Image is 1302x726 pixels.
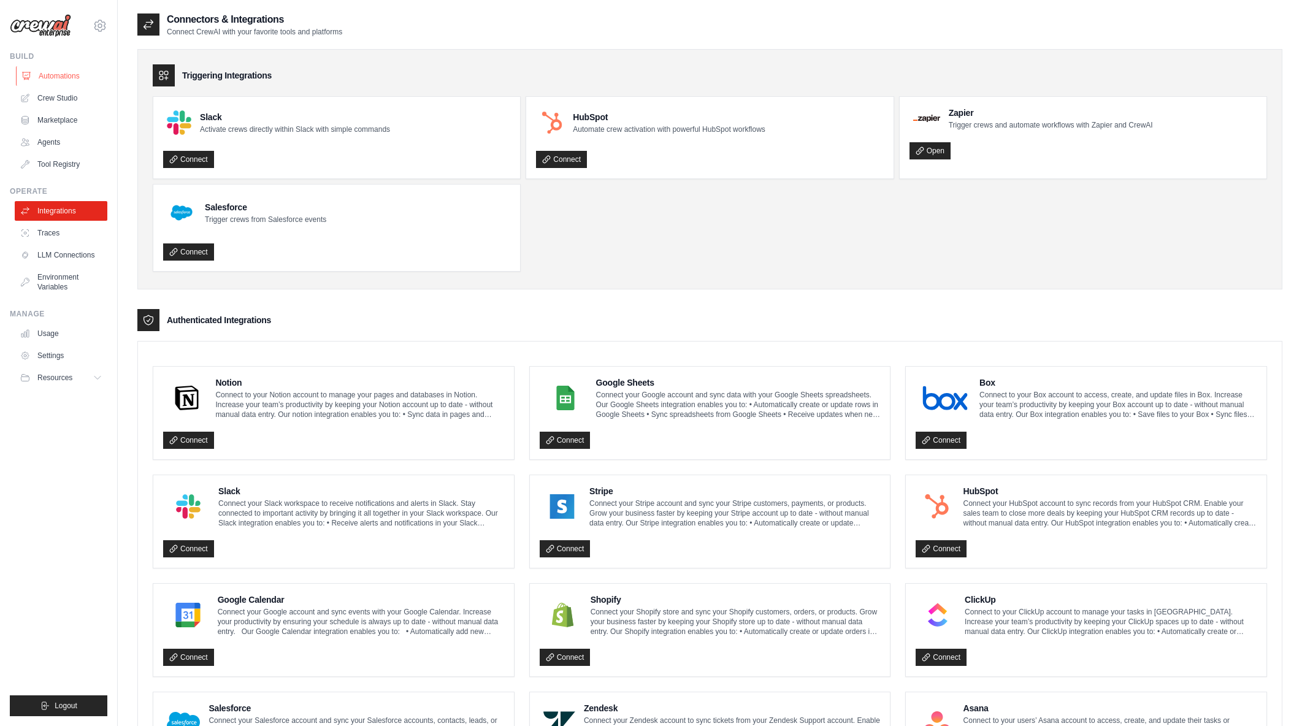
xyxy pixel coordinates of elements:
[167,603,209,627] img: Google Calendar Logo
[591,594,881,606] h4: Shopify
[167,27,342,37] p: Connect CrewAI with your favorite tools and platforms
[965,594,1257,606] h4: ClickUp
[573,111,765,123] h4: HubSpot
[963,702,1257,714] h4: Asana
[10,695,107,716] button: Logout
[10,14,71,37] img: Logo
[543,494,581,519] img: Stripe Logo
[163,151,214,168] a: Connect
[15,223,107,243] a: Traces
[215,390,504,419] p: Connect to your Notion account to manage your pages and databases in Notion. Increase your team’s...
[909,142,951,159] a: Open
[167,386,207,410] img: Notion Logo
[15,201,107,221] a: Integrations
[963,499,1257,528] p: Connect your HubSpot account to sync records from your HubSpot CRM. Enable your sales team to clo...
[10,309,107,319] div: Manage
[215,376,504,389] h4: Notion
[919,386,971,410] img: Box Logo
[167,494,210,519] img: Slack Logo
[979,390,1257,419] p: Connect to your Box account to access, create, and update files in Box. Increase your team’s prod...
[965,607,1257,636] p: Connect to your ClickUp account to manage your tasks in [GEOGRAPHIC_DATA]. Increase your team’s p...
[543,603,582,627] img: Shopify Logo
[167,314,271,326] h3: Authenticated Integrations
[15,368,107,388] button: Resources
[218,594,504,606] h4: Google Calendar
[55,701,77,711] span: Logout
[916,432,967,449] a: Connect
[163,243,214,261] a: Connect
[167,12,342,27] h2: Connectors & Integrations
[167,198,196,227] img: Salesforce Logo
[200,111,390,123] h4: Slack
[540,540,591,557] a: Connect
[218,485,504,497] h4: Slack
[15,324,107,343] a: Usage
[543,386,588,410] img: Google Sheets Logo
[963,485,1257,497] h4: HubSpot
[949,120,1153,130] p: Trigger crews and automate workflows with Zapier and CrewAI
[10,186,107,196] div: Operate
[205,201,326,213] h4: Salesforce
[596,390,881,419] p: Connect your Google account and sync data with your Google Sheets spreadsheets. Our Google Sheets...
[15,110,107,130] a: Marketplace
[15,88,107,108] a: Crew Studio
[15,245,107,265] a: LLM Connections
[15,346,107,365] a: Settings
[205,215,326,224] p: Trigger crews from Salesforce events
[10,52,107,61] div: Build
[919,603,956,627] img: ClickUp Logo
[15,155,107,174] a: Tool Registry
[919,494,954,519] img: HubSpot Logo
[916,649,967,666] a: Connect
[589,485,880,497] h4: Stripe
[37,373,72,383] span: Resources
[15,132,107,152] a: Agents
[979,376,1257,389] h4: Box
[573,124,765,134] p: Automate crew activation with powerful HubSpot workflows
[209,702,504,714] h4: Salesforce
[540,432,591,449] a: Connect
[540,110,564,135] img: HubSpot Logo
[15,267,107,297] a: Environment Variables
[163,432,214,449] a: Connect
[163,540,214,557] a: Connect
[589,499,880,528] p: Connect your Stripe account and sync your Stripe customers, payments, or products. Grow your busi...
[16,66,109,86] a: Automations
[916,540,967,557] a: Connect
[182,69,272,82] h3: Triggering Integrations
[949,107,1153,119] h4: Zapier
[218,607,504,636] p: Connect your Google account and sync events with your Google Calendar. Increase your productivity...
[200,124,390,134] p: Activate crews directly within Slack with simple commands
[536,151,587,168] a: Connect
[540,649,591,666] a: Connect
[913,115,940,122] img: Zapier Logo
[591,607,881,636] p: Connect your Shopify store and sync your Shopify customers, orders, or products. Grow your busine...
[584,702,880,714] h4: Zendesk
[596,376,881,389] h4: Google Sheets
[163,649,214,666] a: Connect
[218,499,504,528] p: Connect your Slack workspace to receive notifications and alerts in Slack. Stay connected to impo...
[167,110,191,135] img: Slack Logo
